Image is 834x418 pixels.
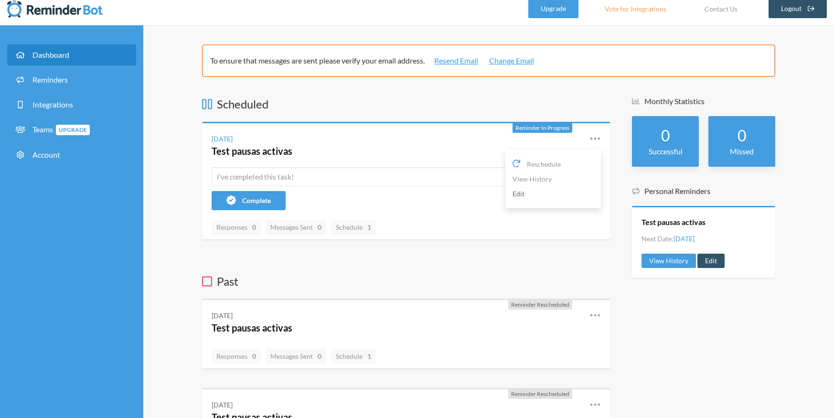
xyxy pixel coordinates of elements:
a: Dashboard [7,44,136,65]
h5: Personal Reminders [632,186,775,196]
a: Integrations [7,94,136,115]
span: Teams [32,125,90,134]
p: To ensure that messages are sent please verify your email address. [210,55,760,66]
span: Integrations [32,100,73,109]
span: Responses [216,223,256,231]
strong: 0 [318,222,321,232]
a: Edit [697,254,725,268]
h3: Scheduled [202,96,610,112]
h5: Monthly Statistics [632,96,775,107]
span: Complete [242,196,271,204]
div: [DATE] [212,400,233,410]
strong: 1 [367,222,371,232]
a: Messages Sent0 [266,220,326,235]
strong: 1 [367,351,371,361]
span: Reschedule [527,159,561,169]
input: I've completed this task! [212,167,601,186]
a: Change Email [489,55,534,66]
a: Resend Email [434,55,478,66]
strong: 0 [252,222,256,232]
strong: 0 [318,351,321,361]
a: View History [642,254,696,268]
span: Reminders [32,75,68,84]
a: Account [7,144,136,165]
a: TeamsUpgrade [7,119,136,140]
a: Responses0 [212,349,261,364]
button: Complete [212,191,286,210]
span: Messages Sent [270,223,321,231]
a: Responses0 [212,220,261,235]
span: Account [32,150,60,159]
a: Edit [513,186,594,201]
span: [DATE] [674,235,695,243]
span: Schedule [336,352,371,360]
span: Messages Sent [270,352,321,360]
li: Next Date: [642,234,695,244]
p: Missed [718,146,766,157]
span: Reminder In Progress [515,124,569,131]
a: Test pausas activas [212,322,292,333]
strong: 0 [738,126,747,145]
strong: 0 [661,126,670,145]
span: Responses [216,352,256,360]
div: [DATE] [212,134,233,144]
div: [DATE] [212,311,233,321]
a: Schedule1 [331,220,376,235]
span: Upgrade [56,125,90,135]
h3: Past [202,273,610,289]
a: Schedule1 [331,349,376,364]
a: Reminders [7,69,136,90]
a: Test pausas activas [642,217,706,227]
a: View History [513,171,594,186]
span: Schedule [336,223,371,231]
strong: 0 [252,351,256,361]
span: Dashboard [32,50,69,59]
span: Reminder Rescheduled [511,390,569,397]
p: Successful [642,146,689,157]
a: Reschedule [513,157,594,171]
span: Reminder Rescheduled [511,301,569,308]
a: Messages Sent0 [266,349,326,364]
a: Test pausas activas [212,145,292,157]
